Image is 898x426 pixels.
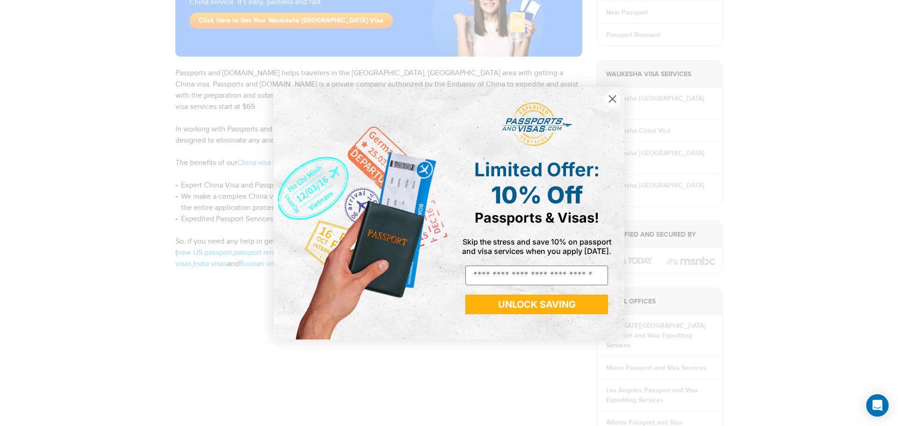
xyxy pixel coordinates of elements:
button: UNLOCK SAVING [465,295,608,314]
button: Close dialog [604,91,621,107]
img: passports and visas [502,102,572,146]
span: Skip the stress and save 10% on passport and visa services when you apply [DATE]. [462,237,611,256]
span: Passports & Visas! [475,209,599,226]
span: Limited Offer: [474,158,600,181]
div: Open Intercom Messenger [866,394,889,417]
img: de9cda0d-0715-46ca-9a25-073762a91ba7.png [274,87,449,339]
span: 10% Off [491,181,583,209]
